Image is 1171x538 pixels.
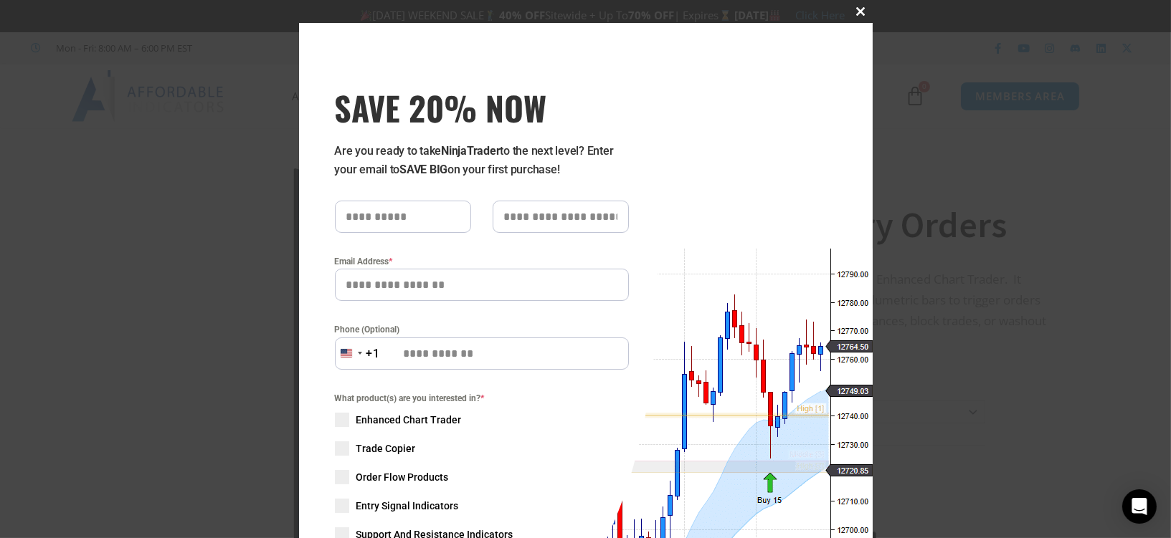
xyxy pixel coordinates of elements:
[356,499,459,513] span: Entry Signal Indicators
[1122,489,1157,524] div: Open Intercom Messenger
[335,337,381,370] button: Selected country
[366,345,381,363] div: +1
[335,470,629,484] label: Order Flow Products
[335,254,629,269] label: Email Address
[335,499,629,513] label: Entry Signal Indicators
[335,441,629,456] label: Trade Copier
[356,413,462,427] span: Enhanced Chart Trader
[335,322,629,337] label: Phone (Optional)
[335,87,629,128] span: SAVE 20% NOW
[399,163,447,176] strong: SAVE BIG
[335,391,629,405] span: What product(s) are you interested in?
[335,413,629,427] label: Enhanced Chart Trader
[356,470,449,484] span: Order Flow Products
[441,144,500,158] strong: NinjaTrader
[335,142,629,179] p: Are you ready to take to the next level? Enter your email to on your first purchase!
[356,441,416,456] span: Trade Copier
